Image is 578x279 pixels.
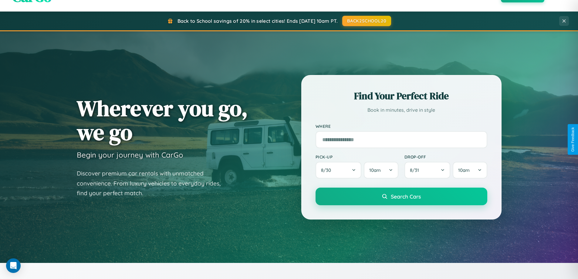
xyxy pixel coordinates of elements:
p: Book in minutes, drive in style [316,106,487,114]
button: 8/31 [404,162,451,179]
label: Drop-off [404,154,487,159]
span: 8 / 30 [321,167,334,173]
button: 10am [453,162,487,179]
span: Back to School savings of 20% in select cities! Ends [DATE] 10am PT. [177,18,338,24]
label: Pick-up [316,154,398,159]
div: Open Intercom Messenger [6,258,21,273]
h3: Begin your journey with CarGo [77,150,183,159]
button: 10am [364,162,398,179]
div: Give Feedback [571,127,575,152]
p: Discover premium car rentals with unmatched convenience. From luxury vehicles to everyday rides, ... [77,168,228,198]
span: 8 / 31 [410,167,422,173]
h1: Wherever you go, we go [77,96,248,144]
button: Search Cars [316,188,487,205]
span: Search Cars [391,193,421,200]
button: BACK2SCHOOL20 [342,16,391,26]
button: 8/30 [316,162,362,179]
span: 10am [458,167,470,173]
span: 10am [369,167,381,173]
h2: Find Your Perfect Ride [316,89,487,103]
label: Where [316,124,487,129]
